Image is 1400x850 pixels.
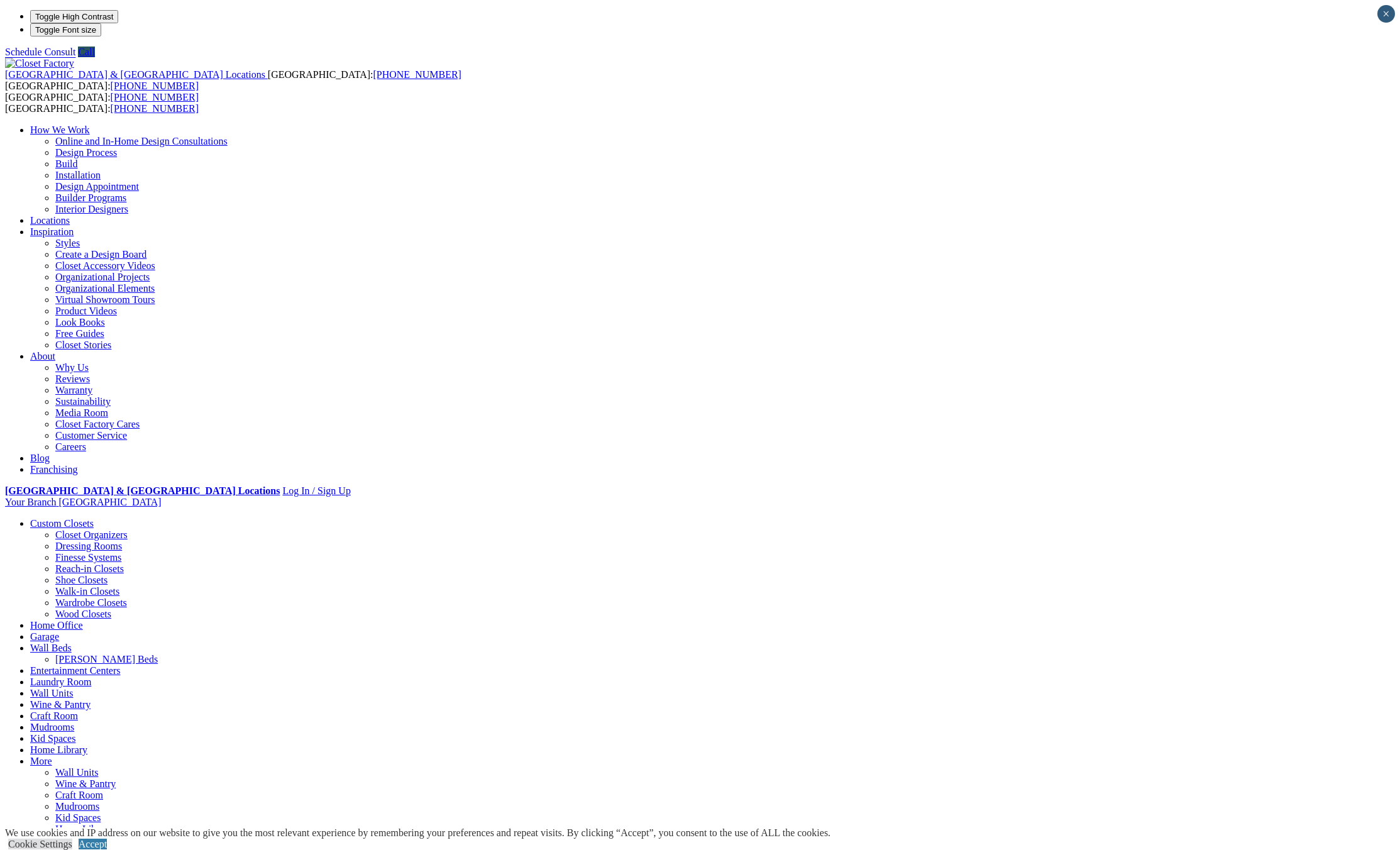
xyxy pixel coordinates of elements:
[30,464,78,475] a: Franchising
[55,272,150,282] a: Organizational Projects
[55,586,119,597] a: Walk-in Closets
[55,790,103,800] a: Craft Room
[55,441,86,452] a: Careers
[55,609,111,619] a: Wood Closets
[111,92,199,102] a: [PHONE_NUMBER]
[30,699,91,710] a: Wine & Pantry
[55,541,122,551] a: Dressing Rooms
[55,249,146,260] a: Create a Design Board
[55,385,92,395] a: Warranty
[55,575,107,585] a: Shoe Closets
[30,453,50,463] a: Blog
[30,226,74,237] a: Inspiration
[55,778,116,789] a: Wine & Pantry
[5,827,830,839] div: We use cookies and IP address on our website to give you the most relevant experience by remember...
[55,181,139,192] a: Design Appointment
[30,351,55,362] a: About
[55,317,105,328] a: Look Books
[55,801,99,812] a: Mudrooms
[55,407,108,418] a: Media Room
[55,529,128,540] a: Closet Organizers
[30,10,118,23] button: Toggle High Contrast
[111,80,199,91] a: [PHONE_NUMBER]
[282,485,350,496] a: Log In / Sign Up
[30,620,83,631] a: Home Office
[5,485,280,496] a: [GEOGRAPHIC_DATA] & [GEOGRAPHIC_DATA] Locations
[55,238,80,248] a: Styles
[55,362,89,373] a: Why Us
[78,47,95,57] a: Call
[30,688,73,698] a: Wall Units
[55,147,117,158] a: Design Process
[55,294,155,305] a: Virtual Showroom Tours
[55,339,111,350] a: Closet Stories
[111,103,199,114] a: [PHONE_NUMBER]
[55,597,127,608] a: Wardrobe Closets
[30,23,101,36] button: Toggle Font size
[1377,5,1395,23] button: Close
[8,839,72,849] a: Cookie Settings
[30,756,52,766] a: More menu text will display only on big screen
[30,733,75,744] a: Kid Spaces
[58,497,161,507] span: [GEOGRAPHIC_DATA]
[35,12,113,21] span: Toggle High Contrast
[55,654,158,665] a: [PERSON_NAME] Beds
[55,563,124,574] a: Reach-in Closets
[55,283,155,294] a: Organizational Elements
[5,69,265,80] span: [GEOGRAPHIC_DATA] & [GEOGRAPHIC_DATA] Locations
[55,373,90,384] a: Reviews
[55,812,101,823] a: Kid Spaces
[30,710,78,721] a: Craft Room
[30,215,70,226] a: Locations
[30,643,72,653] a: Wall Beds
[5,69,268,80] a: [GEOGRAPHIC_DATA] & [GEOGRAPHIC_DATA] Locations
[79,839,107,849] a: Accept
[55,136,228,146] a: Online and In-Home Design Consultations
[55,306,117,316] a: Product Videos
[5,497,162,507] a: Your Branch [GEOGRAPHIC_DATA]
[30,124,90,135] a: How We Work
[55,260,155,271] a: Closet Accessory Videos
[55,192,126,203] a: Builder Programs
[373,69,461,80] a: [PHONE_NUMBER]
[5,47,75,57] a: Schedule Consult
[30,518,94,529] a: Custom Closets
[35,25,96,35] span: Toggle Font size
[30,676,91,687] a: Laundry Room
[5,497,56,507] span: Your Branch
[30,665,121,676] a: Entertainment Centers
[55,170,101,180] a: Installation
[55,767,98,778] a: Wall Units
[55,328,104,339] a: Free Guides
[30,744,87,755] a: Home Library
[5,69,461,91] span: [GEOGRAPHIC_DATA]: [GEOGRAPHIC_DATA]:
[55,204,128,214] a: Interior Designers
[5,92,199,114] span: [GEOGRAPHIC_DATA]: [GEOGRAPHIC_DATA]:
[5,58,74,69] img: Closet Factory
[30,722,74,732] a: Mudrooms
[30,631,59,642] a: Garage
[55,824,113,834] a: Home Library
[55,158,78,169] a: Build
[55,396,111,407] a: Sustainability
[55,430,127,441] a: Customer Service
[55,419,140,429] a: Closet Factory Cares
[55,552,121,563] a: Finesse Systems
